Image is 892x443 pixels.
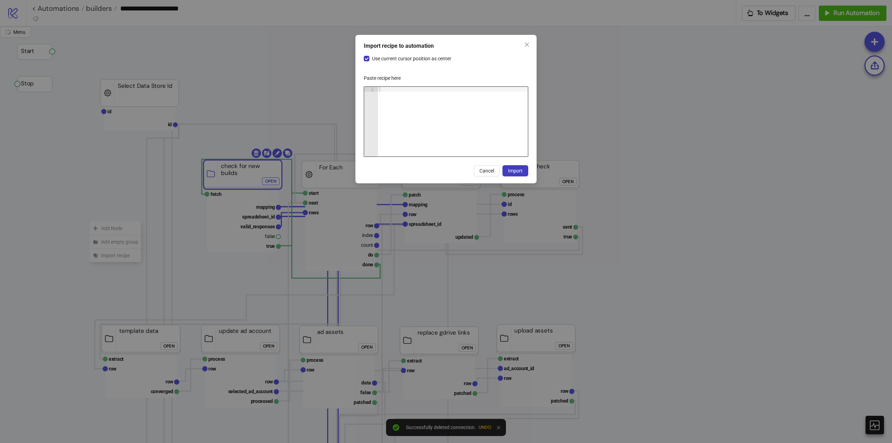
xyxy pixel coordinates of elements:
[524,42,530,47] span: close
[474,165,500,176] button: Cancel
[502,165,528,176] button: Import
[479,168,494,174] span: Cancel
[369,55,454,62] span: Use current cursor position as center
[364,87,378,92] div: 1
[364,72,405,84] label: Paste recipe here
[508,168,523,174] span: Import
[521,39,532,50] button: Close
[364,42,528,50] div: Import recipe to automation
